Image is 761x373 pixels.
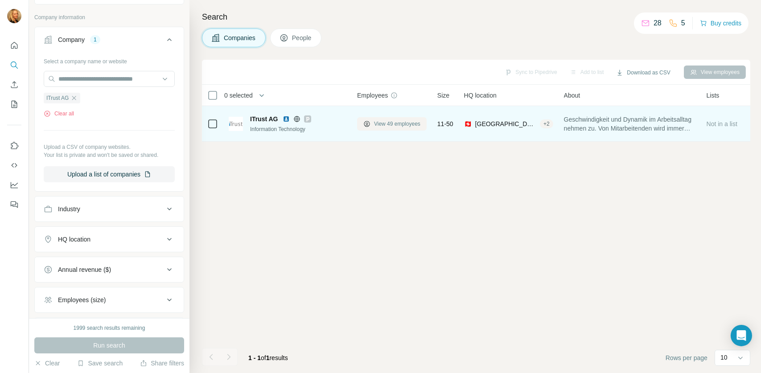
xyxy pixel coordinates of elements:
span: Employees [357,91,388,100]
button: Industry [35,198,184,220]
p: Upload a CSV of company websites. [44,143,175,151]
button: Download as CSV [610,66,676,79]
span: 1 [266,354,270,361]
span: Lists [707,91,720,100]
span: About [564,91,580,100]
div: HQ location [58,235,90,244]
button: Buy credits [700,17,741,29]
span: ITrust AG [250,115,278,123]
span: results [248,354,288,361]
span: View 49 employees [374,120,420,128]
div: Employees (size) [58,295,106,304]
img: Avatar [7,9,21,23]
button: Use Surfe API [7,157,21,173]
div: 1 [90,36,100,44]
div: Annual revenue ($) [58,265,111,274]
button: Share filters [140,359,184,368]
div: Open Intercom Messenger [731,325,752,346]
span: 11-50 [437,119,453,128]
button: HQ location [35,229,184,250]
button: Clear all [44,110,74,118]
button: Clear [34,359,60,368]
button: Annual revenue ($) [35,259,184,280]
img: Logo of ITrust AG [229,117,243,131]
p: Company information [34,13,184,21]
span: People [292,33,313,42]
span: ITrust AG [46,94,69,102]
div: + 2 [540,120,553,128]
button: Dashboard [7,177,21,193]
div: Industry [58,205,80,213]
div: Select a company name or website [44,54,175,66]
button: Feedback [7,197,21,213]
span: 0 selected [224,91,253,100]
span: Not in a list [707,120,737,127]
span: [GEOGRAPHIC_DATA], [GEOGRAPHIC_DATA] [475,119,536,128]
span: of [261,354,266,361]
span: Companies [224,33,256,42]
p: 10 [720,353,728,362]
h4: Search [202,11,750,23]
button: Upload a list of companies [44,166,175,182]
button: Save search [77,359,123,368]
span: Size [437,91,449,100]
button: View 49 employees [357,117,427,131]
p: 28 [654,18,662,29]
span: Rows per page [666,353,708,362]
div: 1999 search results remaining [74,324,145,332]
button: Company1 [35,29,184,54]
div: Information Technology [250,125,346,133]
button: My lists [7,96,21,112]
span: 1 - 1 [248,354,261,361]
p: 5 [681,18,685,29]
button: Quick start [7,37,21,53]
button: Use Surfe on LinkedIn [7,138,21,154]
span: HQ location [464,91,497,100]
div: Company [58,35,85,44]
button: Search [7,57,21,73]
span: Geschwindigkeit und Dynamik im Arbeitsalltag nehmen zu. Von Mitarbeitenden wird immer mehr in kür... [564,115,696,133]
img: LinkedIn logo [283,115,290,123]
button: Employees (size) [35,289,184,311]
button: Enrich CSV [7,77,21,93]
span: 🇨🇭 [464,119,472,128]
p: Your list is private and won't be saved or shared. [44,151,175,159]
